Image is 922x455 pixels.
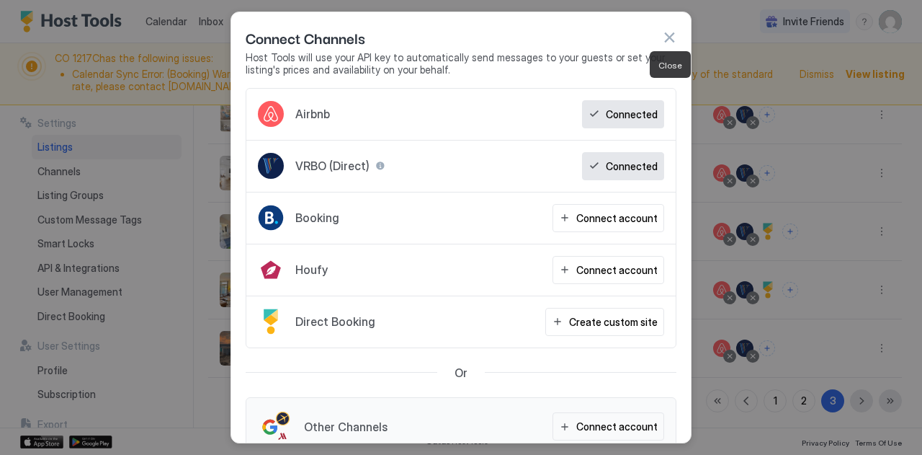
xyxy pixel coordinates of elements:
[295,314,375,329] span: Direct Booking
[246,51,676,76] span: Host Tools will use your API key to automatically send messages to your guests or set your listin...
[455,366,467,380] span: Or
[576,419,658,434] div: Connect account
[658,60,682,71] span: Close
[606,159,658,174] div: Connected
[295,107,330,121] span: Airbnb
[552,204,664,232] button: Connect account
[569,314,658,330] div: Create custom site
[582,100,664,128] button: Connected
[14,406,49,441] iframe: Intercom live chat
[552,256,664,284] button: Connect account
[576,262,658,278] div: Connect account
[582,152,664,180] button: Connected
[576,211,658,226] div: Connect account
[295,262,328,277] span: Houfy
[295,159,370,173] span: VRBO (Direct)
[246,27,365,48] span: Connect Channels
[295,211,339,225] span: Booking
[552,412,664,441] button: Connect account
[545,308,664,336] button: Create custom site
[606,107,658,122] div: Connected
[304,420,388,434] span: Other Channels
